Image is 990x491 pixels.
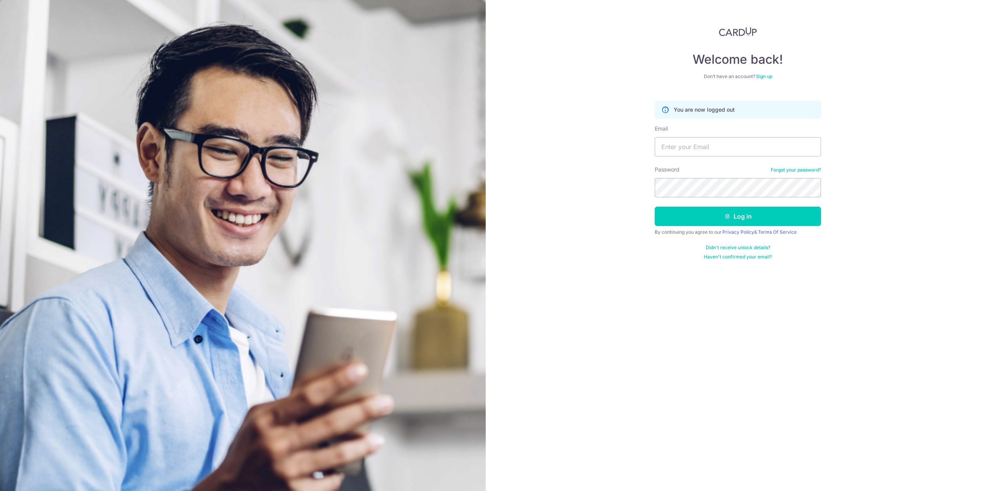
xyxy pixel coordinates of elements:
[655,125,668,133] label: Email
[756,73,772,79] a: Sign up
[655,229,821,235] div: By continuing you agree to our &
[655,73,821,80] div: Don’t have an account?
[771,167,821,173] a: Forgot your password?
[674,106,735,114] p: You are now logged out
[704,254,772,260] a: Haven't confirmed your email?
[719,27,757,36] img: CardUp Logo
[722,229,754,235] a: Privacy Policy
[655,52,821,67] h4: Welcome back!
[758,229,797,235] a: Terms Of Service
[655,137,821,156] input: Enter your Email
[706,245,770,251] a: Didn't receive unlock details?
[655,166,679,173] label: Password
[655,207,821,226] button: Log in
